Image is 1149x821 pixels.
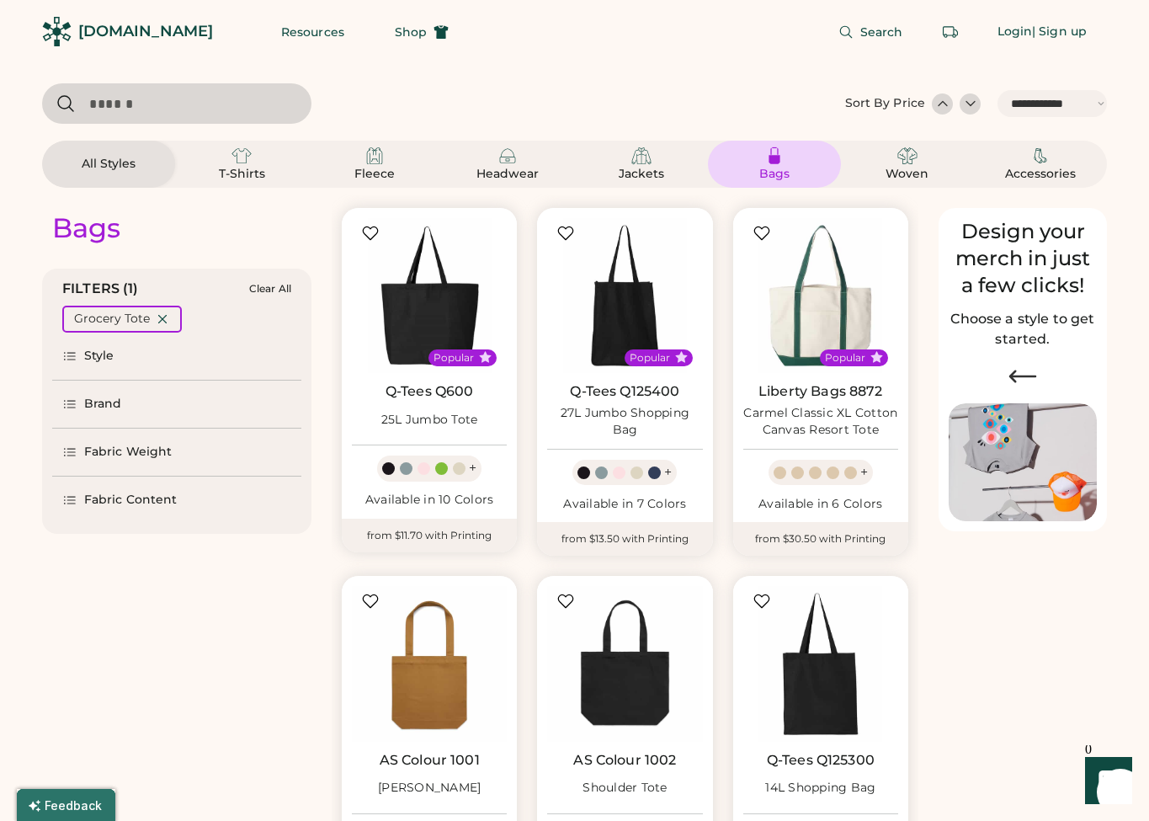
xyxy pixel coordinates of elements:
img: Jackets Icon [631,146,652,166]
div: Headwear [470,166,545,183]
h2: Choose a style to get started. [949,309,1097,349]
div: Available in 10 Colors [352,492,507,509]
div: Shoulder Tote [582,780,667,797]
a: Q-Tees Q125300 [767,752,875,769]
img: Liberty Bags 8872 Carmel Classic XL Cotton Canvas Resort Tote [743,218,898,373]
div: 14L Shopping Bag [765,780,875,797]
iframe: Front Chat [1069,745,1141,818]
button: Popular Style [479,351,492,364]
div: Fabric Weight [84,444,172,461]
img: AS Colour 1002 Shoulder Tote [547,586,702,741]
img: Bags Icon [764,146,785,166]
a: AS Colour 1002 [573,752,676,769]
div: from $11.70 with Printing [342,519,517,552]
div: Grocery Tote [74,311,150,328]
button: Popular Style [870,351,883,364]
div: FILTERS (1) [62,279,139,299]
button: Shop [375,15,469,49]
div: Popular [630,351,670,365]
button: Resources [261,15,364,49]
img: Q-Tees Q600 25L Jumbo Tote [352,218,507,373]
div: Accessories [1003,166,1078,183]
span: Search [860,26,903,38]
div: Woven [870,166,945,183]
div: + [664,463,672,482]
div: Jackets [604,166,679,183]
div: Design your merch in just a few clicks! [949,218,1097,299]
span: Shop [395,26,427,38]
img: Rendered Logo - Screens [42,17,72,46]
div: Popular [825,351,865,365]
div: + [469,459,476,477]
button: Search [818,15,923,49]
button: Retrieve an order [934,15,967,49]
div: 27L Jumbo Shopping Bag [547,405,702,439]
img: Headwear Icon [497,146,518,166]
div: Popular [434,351,474,365]
div: Sort By Price [845,95,925,112]
img: Accessories Icon [1030,146,1051,166]
div: Brand [84,396,122,413]
div: Bags [52,211,120,245]
img: Woven Icon [897,146,918,166]
a: AS Colour 1001 [380,752,480,769]
div: Clear All [249,283,291,295]
button: Popular Style [675,351,688,364]
img: AS Colour 1001 Carrie Tote [352,586,507,741]
a: Q-Tees Q600 [386,383,474,400]
div: Fleece [337,166,412,183]
div: 25L Jumbo Tote [381,412,478,429]
img: Q-Tees Q125300 14L Shopping Bag [743,586,898,741]
div: Available in 7 Colors [547,496,702,513]
img: T-Shirts Icon [231,146,252,166]
div: Login [997,24,1033,40]
img: Q-Tees Q125400 27L Jumbo Shopping Bag [547,218,702,373]
div: from $13.50 with Printing [537,522,712,556]
div: from $30.50 with Printing [733,522,908,556]
div: Carmel Classic XL Cotton Canvas Resort Tote [743,405,898,439]
img: Fleece Icon [364,146,385,166]
a: Q-Tees Q125400 [570,383,679,400]
img: Image of Lisa Congdon Eye Print on T-Shirt and Hat [949,403,1097,522]
div: [DOMAIN_NAME] [78,21,213,42]
div: [PERSON_NAME] [378,780,481,797]
div: Fabric Content [84,492,177,509]
div: All Styles [71,156,146,173]
div: | Sign up [1032,24,1087,40]
div: + [860,463,868,482]
div: T-Shirts [204,166,279,183]
a: Liberty Bags 8872 [758,383,883,400]
div: Available in 6 Colors [743,496,898,513]
div: Bags [737,166,812,183]
div: Style [84,348,114,365]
